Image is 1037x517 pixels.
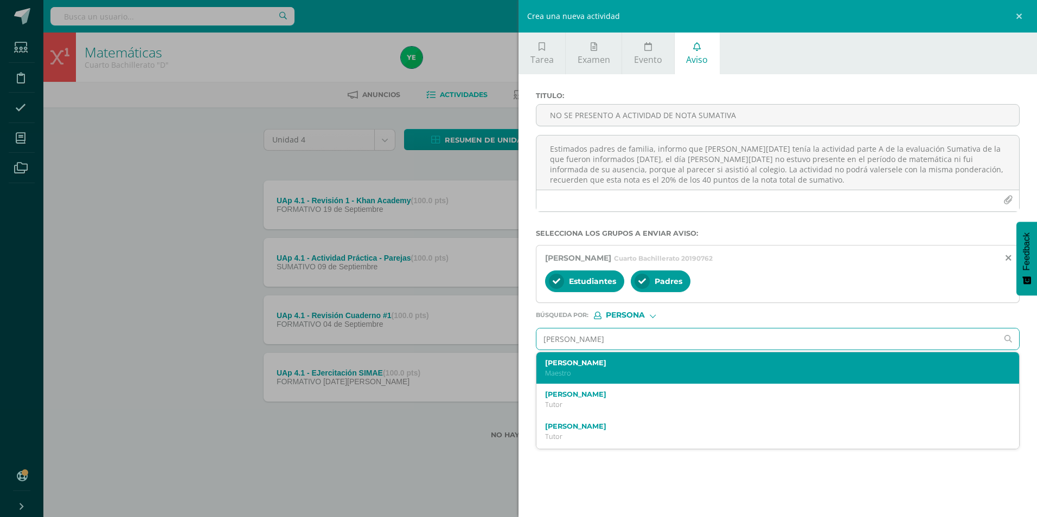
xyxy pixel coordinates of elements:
[655,276,682,286] span: Padres
[536,135,1019,190] textarea: Estimados padres de familia, informo que [PERSON_NAME][DATE] tenía la actividad parte A de la eva...
[594,312,675,319] div: [object Object]
[545,253,611,263] span: [PERSON_NAME]
[606,312,645,318] span: Persona
[545,422,989,430] label: [PERSON_NAME]
[536,312,588,318] span: Búsqueda por :
[545,369,989,378] p: Maestro
[578,54,610,66] span: Examen
[686,54,708,66] span: Aviso
[634,54,662,66] span: Evento
[622,33,674,74] a: Evento
[1016,222,1037,295] button: Feedback - Mostrar encuesta
[566,33,622,74] a: Examen
[1022,232,1032,270] span: Feedback
[545,359,989,367] label: [PERSON_NAME]
[545,390,989,398] label: [PERSON_NAME]
[569,276,616,286] span: Estudiantes
[675,33,720,74] a: Aviso
[614,254,713,262] span: Cuarto Bachillerato 20190762
[536,328,997,350] input: Ej. Mario Galindo
[518,33,565,74] a: Tarea
[545,432,989,441] p: Tutor
[536,229,1020,237] label: Selecciona los grupos a enviar aviso :
[545,400,989,409] p: Tutor
[530,54,554,66] span: Tarea
[536,92,1020,100] label: Titulo :
[536,105,1019,126] input: Titulo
